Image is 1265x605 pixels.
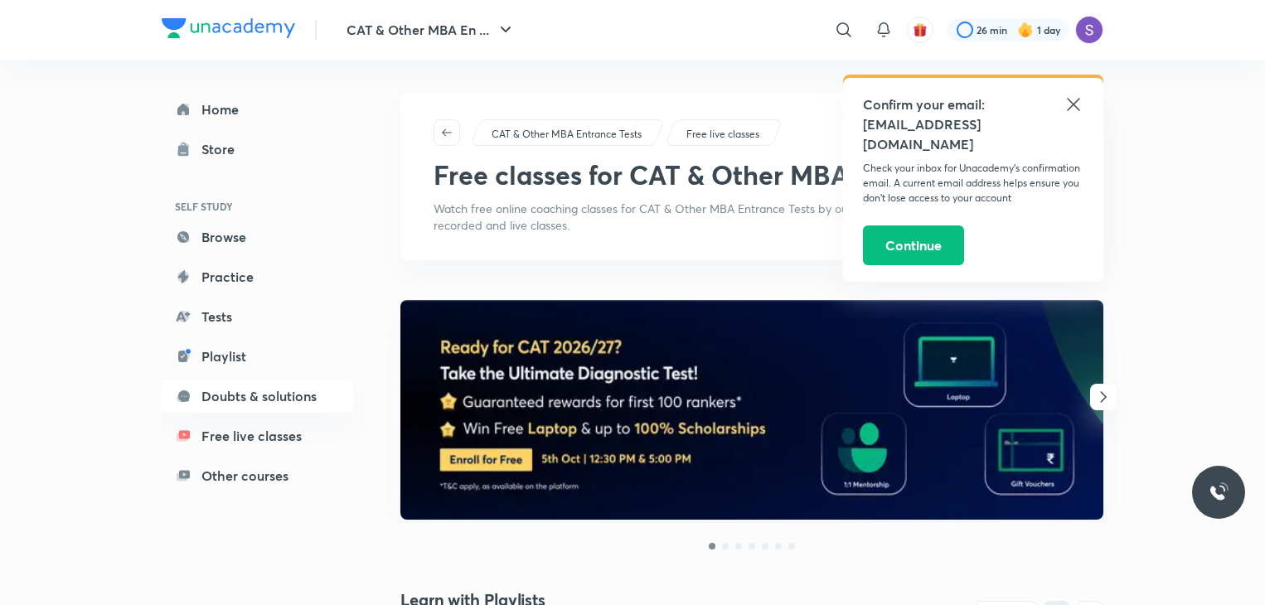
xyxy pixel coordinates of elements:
[201,139,245,159] div: Store
[162,18,295,42] a: Company Logo
[400,300,1103,520] img: banner
[400,300,1103,522] a: banner
[913,22,928,37] img: avatar
[907,17,933,43] button: avatar
[489,127,645,142] a: CAT & Other MBA Entrance Tests
[162,93,354,126] a: Home
[162,220,354,254] a: Browse
[162,192,354,220] h6: SELF STUDY
[162,380,354,413] a: Doubts & solutions
[162,260,354,293] a: Practice
[337,13,526,46] button: CAT & Other MBA En ...
[1075,16,1103,44] img: Sapara Premji
[686,127,759,142] p: Free live classes
[162,340,354,373] a: Playlist
[434,159,1035,191] h1: Free classes for CAT & Other MBA Entrance Tests
[863,225,964,265] button: Continue
[863,94,1083,114] h5: Confirm your email:
[863,161,1083,206] p: Check your inbox for Unacademy’s confirmation email. A current email address helps ensure you don...
[162,133,354,166] a: Store
[1209,482,1229,502] img: ttu
[434,201,1070,234] p: Watch free online coaching classes for CAT & Other MBA Entrance Tests by our best educators. You ...
[684,127,763,142] a: Free live classes
[162,18,295,38] img: Company Logo
[863,114,1083,154] h5: [EMAIL_ADDRESS][DOMAIN_NAME]
[162,419,354,453] a: Free live classes
[1017,22,1034,38] img: streak
[492,127,642,142] p: CAT & Other MBA Entrance Tests
[162,459,354,492] a: Other courses
[162,300,354,333] a: Tests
